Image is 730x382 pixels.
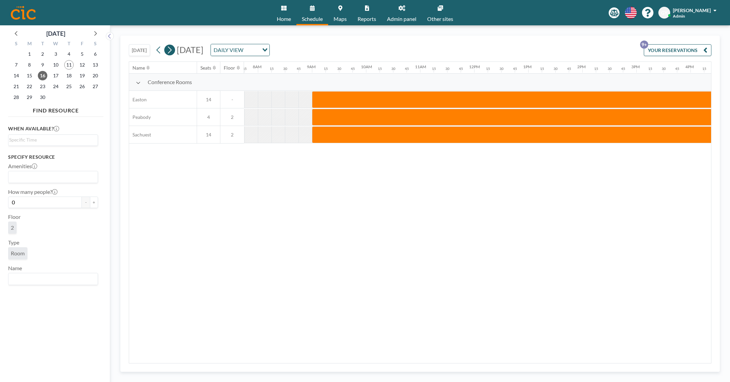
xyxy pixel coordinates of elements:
[220,97,244,103] span: -
[197,97,220,103] span: 14
[38,93,47,102] span: Tuesday, September 30, 2025
[685,64,694,69] div: 4PM
[675,67,679,71] div: 45
[702,67,706,71] div: 15
[391,67,395,71] div: 30
[445,67,449,71] div: 30
[567,67,571,71] div: 45
[253,64,262,69] div: 8AM
[8,135,98,145] div: Search for option
[89,40,102,49] div: S
[405,67,409,71] div: 45
[36,40,49,49] div: T
[177,45,203,55] span: [DATE]
[129,97,147,103] span: Easton
[334,16,347,22] span: Maps
[51,71,60,80] span: Wednesday, September 17, 2025
[486,67,490,71] div: 15
[91,60,100,70] span: Saturday, September 13, 2025
[283,67,287,71] div: 30
[662,67,666,71] div: 30
[11,60,21,70] span: Sunday, September 7, 2025
[77,49,87,59] span: Friday, September 5, 2025
[351,67,355,71] div: 45
[75,40,89,49] div: F
[11,71,21,80] span: Sunday, September 14, 2025
[277,16,291,22] span: Home
[8,188,57,195] label: How many people?
[129,44,150,56] button: [DATE]
[270,67,274,71] div: 15
[661,10,667,16] span: GY
[594,67,598,71] div: 15
[302,16,323,22] span: Schedule
[9,173,94,181] input: Search for option
[608,67,612,71] div: 30
[500,67,504,71] div: 30
[513,67,517,71] div: 45
[378,67,382,71] div: 15
[62,40,75,49] div: T
[197,114,220,120] span: 4
[200,65,211,71] div: Seats
[38,60,47,70] span: Tuesday, September 9, 2025
[129,132,151,138] span: Sachuest
[577,64,586,69] div: 2PM
[243,67,247,71] div: 45
[673,7,711,13] span: [PERSON_NAME]
[11,224,14,231] span: 2
[8,213,21,220] label: Floor
[432,67,436,71] div: 15
[211,44,269,56] div: Search for option
[644,44,711,56] button: YOUR RESERVATIONS9+
[77,82,87,91] span: Friday, September 26, 2025
[307,64,316,69] div: 9AM
[11,6,36,20] img: organization-logo
[77,71,87,80] span: Friday, September 19, 2025
[621,67,625,71] div: 45
[25,71,34,80] span: Monday, September 15, 2025
[51,49,60,59] span: Wednesday, September 3, 2025
[38,82,47,91] span: Tuesday, September 23, 2025
[224,65,235,71] div: Floor
[64,49,74,59] span: Thursday, September 4, 2025
[337,67,341,71] div: 30
[148,79,192,85] span: Conference Rooms
[358,16,376,22] span: Reports
[427,16,453,22] span: Other sites
[25,82,34,91] span: Monday, September 22, 2025
[91,71,100,80] span: Saturday, September 20, 2025
[523,64,532,69] div: 1PM
[11,93,21,102] span: Sunday, September 28, 2025
[387,16,416,22] span: Admin panel
[91,49,100,59] span: Saturday, September 6, 2025
[64,71,74,80] span: Thursday, September 18, 2025
[8,239,19,246] label: Type
[540,67,544,71] div: 15
[197,132,220,138] span: 14
[46,29,65,38] div: [DATE]
[469,64,480,69] div: 12PM
[11,82,21,91] span: Sunday, September 21, 2025
[77,60,87,70] span: Friday, September 12, 2025
[25,60,34,70] span: Monday, September 8, 2025
[38,71,47,80] span: Tuesday, September 16, 2025
[631,64,640,69] div: 3PM
[51,60,60,70] span: Wednesday, September 10, 2025
[11,250,25,257] span: Room
[9,275,94,283] input: Search for option
[132,65,145,71] div: Name
[8,154,98,160] h3: Specify resource
[361,64,372,69] div: 10AM
[415,64,426,69] div: 11AM
[82,197,90,208] button: -
[324,67,328,71] div: 15
[91,82,100,91] span: Saturday, September 27, 2025
[129,114,151,120] span: Peabody
[25,93,34,102] span: Monday, September 29, 2025
[297,67,301,71] div: 45
[673,14,685,19] span: Admin
[25,49,34,59] span: Monday, September 1, 2025
[64,82,74,91] span: Thursday, September 25, 2025
[220,114,244,120] span: 2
